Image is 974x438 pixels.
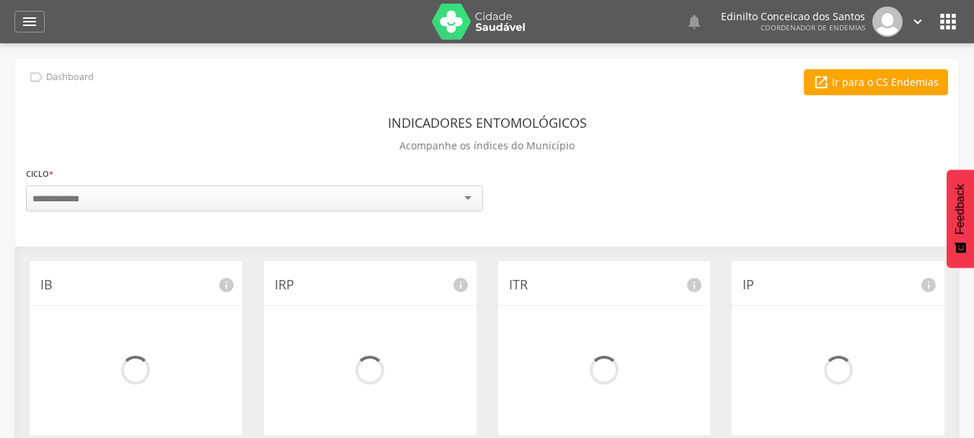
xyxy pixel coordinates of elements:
[954,184,967,235] span: Feedback
[452,276,469,294] i: info
[21,13,38,30] i: 
[388,110,587,136] header: Indicadores Entomológicos
[218,276,235,294] i: info
[937,10,960,33] i: 
[721,12,865,22] p: Edinilto Conceicao dos Santos
[813,74,829,90] i: 
[910,6,926,37] a: 
[686,276,703,294] i: info
[686,13,703,30] i: 
[686,6,703,37] a: 
[14,11,45,32] a: 
[804,69,948,95] a: Ir para o CS Endemias
[920,276,937,294] i: info
[275,276,466,294] p: IRP
[28,69,44,85] i: 
[40,276,231,294] p: IB
[743,276,934,294] p: IP
[399,136,575,156] p: Acompanhe os índices do Município
[947,170,974,268] button: Feedback - Mostrar pesquisa
[910,14,926,30] i: 
[26,166,53,182] label: Ciclo
[509,276,700,294] p: ITR
[46,71,94,83] p: Dashboard
[761,22,865,32] span: Coordenador de Endemias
